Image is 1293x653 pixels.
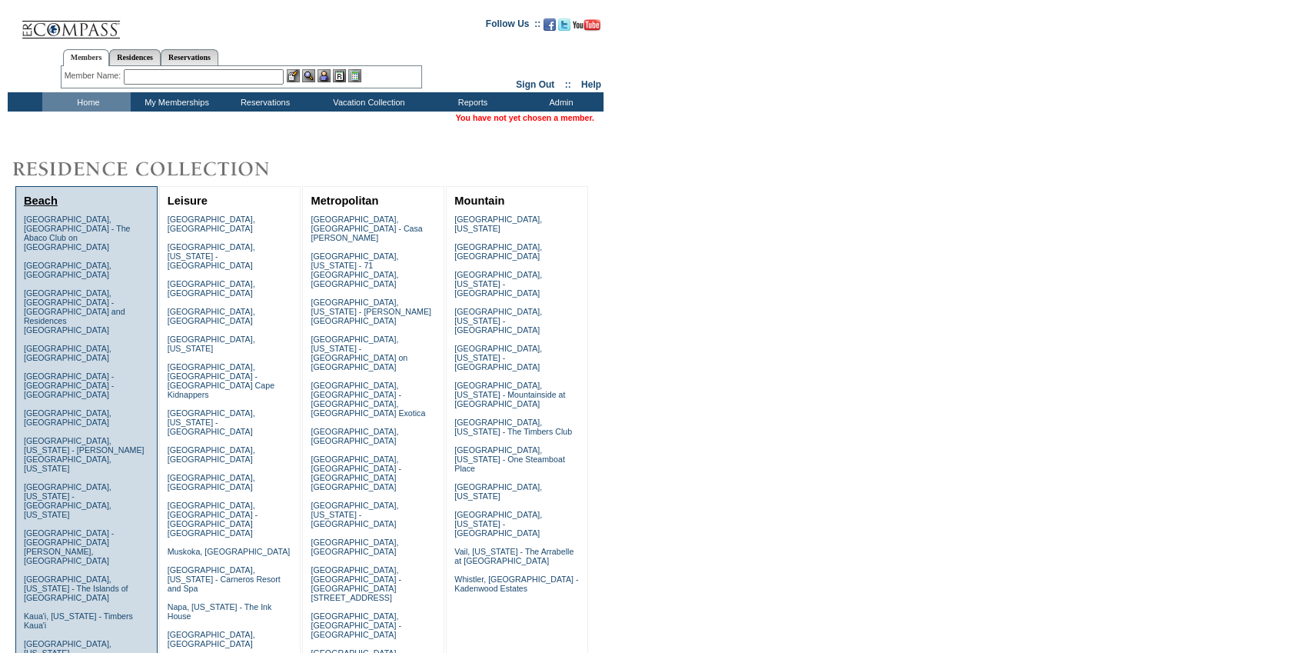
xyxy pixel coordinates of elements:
[311,538,398,556] a: [GEOGRAPHIC_DATA], [GEOGRAPHIC_DATA]
[24,371,114,399] a: [GEOGRAPHIC_DATA] - [GEOGRAPHIC_DATA] - [GEOGRAPHIC_DATA]
[311,195,378,207] a: Metropolitan
[311,427,398,445] a: [GEOGRAPHIC_DATA], [GEOGRAPHIC_DATA]
[311,252,398,288] a: [GEOGRAPHIC_DATA], [US_STATE] - 71 [GEOGRAPHIC_DATA], [GEOGRAPHIC_DATA]
[24,195,58,207] a: Beach
[24,575,128,602] a: [GEOGRAPHIC_DATA], [US_STATE] - The Islands of [GEOGRAPHIC_DATA]
[454,381,565,408] a: [GEOGRAPHIC_DATA], [US_STATE] - Mountainside at [GEOGRAPHIC_DATA]
[333,69,346,82] img: Reservations
[454,195,504,207] a: Mountain
[311,381,425,418] a: [GEOGRAPHIC_DATA], [GEOGRAPHIC_DATA] - [GEOGRAPHIC_DATA], [GEOGRAPHIC_DATA] Exotica
[311,455,401,491] a: [GEOGRAPHIC_DATA], [GEOGRAPHIC_DATA] - [GEOGRAPHIC_DATA] [GEOGRAPHIC_DATA]
[168,335,255,353] a: [GEOGRAPHIC_DATA], [US_STATE]
[65,69,124,82] div: Member Name:
[287,69,300,82] img: b_edit.gif
[42,92,131,112] td: Home
[317,69,331,82] img: Impersonate
[8,23,20,24] img: i.gif
[24,436,145,473] a: [GEOGRAPHIC_DATA], [US_STATE] - [PERSON_NAME][GEOGRAPHIC_DATA], [US_STATE]
[456,113,594,122] span: You have not yet chosen a member.
[307,92,427,112] td: Vacation Collection
[24,408,111,427] a: [GEOGRAPHIC_DATA], [GEOGRAPHIC_DATA]
[168,501,258,538] a: [GEOGRAPHIC_DATA], [GEOGRAPHIC_DATA] - [GEOGRAPHIC_DATA] [GEOGRAPHIC_DATA]
[219,92,307,112] td: Reservations
[348,69,361,82] img: b_calculator.gif
[8,154,307,185] img: Destinations by Exclusive Resorts
[24,482,111,519] a: [GEOGRAPHIC_DATA], [US_STATE] - [GEOGRAPHIC_DATA], [US_STATE]
[454,418,572,436] a: [GEOGRAPHIC_DATA], [US_STATE] - The Timbers Club
[168,473,255,491] a: [GEOGRAPHIC_DATA], [GEOGRAPHIC_DATA]
[454,575,578,593] a: Whistler, [GEOGRAPHIC_DATA] - Kadenwood Estates
[454,215,542,233] a: [GEOGRAPHIC_DATA], [US_STATE]
[515,92,603,112] td: Admin
[24,215,131,252] a: [GEOGRAPHIC_DATA], [GEOGRAPHIC_DATA] - The Abaco Club on [GEOGRAPHIC_DATA]
[168,215,255,233] a: [GEOGRAPHIC_DATA], [GEOGRAPHIC_DATA]
[24,344,111,362] a: [GEOGRAPHIC_DATA], [GEOGRAPHIC_DATA]
[21,8,121,39] img: Compass Home
[454,445,565,473] a: [GEOGRAPHIC_DATA], [US_STATE] - One Steamboat Place
[311,298,431,325] a: [GEOGRAPHIC_DATA], [US_STATE] - [PERSON_NAME][GEOGRAPHIC_DATA]
[24,288,125,335] a: [GEOGRAPHIC_DATA], [GEOGRAPHIC_DATA] - [GEOGRAPHIC_DATA] and Residences [GEOGRAPHIC_DATA]
[454,482,542,501] a: [GEOGRAPHIC_DATA], [US_STATE]
[109,49,161,65] a: Residences
[131,92,219,112] td: My Memberships
[302,69,315,82] img: View
[168,307,255,325] a: [GEOGRAPHIC_DATA], [GEOGRAPHIC_DATA]
[168,279,255,298] a: [GEOGRAPHIC_DATA], [GEOGRAPHIC_DATA]
[168,630,255,648] a: [GEOGRAPHIC_DATA], [GEOGRAPHIC_DATA]
[543,23,556,32] a: Become our fan on Facebook
[168,602,272,621] a: Napa, [US_STATE] - The Ink House
[454,307,542,335] a: [GEOGRAPHIC_DATA], [US_STATE] - [GEOGRAPHIC_DATA]
[558,23,570,32] a: Follow us on Twitter
[558,18,570,31] img: Follow us on Twitter
[168,362,274,399] a: [GEOGRAPHIC_DATA], [GEOGRAPHIC_DATA] - [GEOGRAPHIC_DATA] Cape Kidnappers
[454,270,542,298] a: [GEOGRAPHIC_DATA], [US_STATE] - [GEOGRAPHIC_DATA]
[168,445,255,464] a: [GEOGRAPHIC_DATA], [GEOGRAPHIC_DATA]
[311,501,398,528] a: [GEOGRAPHIC_DATA], [US_STATE] - [GEOGRAPHIC_DATA]
[427,92,515,112] td: Reports
[581,79,601,90] a: Help
[543,18,556,31] img: Become our fan on Facebook
[311,565,401,602] a: [GEOGRAPHIC_DATA], [GEOGRAPHIC_DATA] - [GEOGRAPHIC_DATA][STREET_ADDRESS]
[311,215,422,242] a: [GEOGRAPHIC_DATA], [GEOGRAPHIC_DATA] - Casa [PERSON_NAME]
[454,510,542,538] a: [GEOGRAPHIC_DATA], [US_STATE] - [GEOGRAPHIC_DATA]
[168,547,290,556] a: Muskoka, [GEOGRAPHIC_DATA]
[573,19,600,31] img: Subscribe to our YouTube Channel
[24,261,111,279] a: [GEOGRAPHIC_DATA], [GEOGRAPHIC_DATA]
[311,611,401,639] a: [GEOGRAPHIC_DATA], [GEOGRAPHIC_DATA] - [GEOGRAPHIC_DATA]
[168,195,208,207] a: Leisure
[486,17,540,35] td: Follow Us ::
[24,528,114,565] a: [GEOGRAPHIC_DATA] - [GEOGRAPHIC_DATA][PERSON_NAME], [GEOGRAPHIC_DATA]
[573,23,600,32] a: Subscribe to our YouTube Channel
[168,565,281,593] a: [GEOGRAPHIC_DATA], [US_STATE] - Carneros Resort and Spa
[168,242,255,270] a: [GEOGRAPHIC_DATA], [US_STATE] - [GEOGRAPHIC_DATA]
[516,79,554,90] a: Sign Out
[454,547,573,565] a: Vail, [US_STATE] - The Arrabelle at [GEOGRAPHIC_DATA]
[311,335,407,371] a: [GEOGRAPHIC_DATA], [US_STATE] - [GEOGRAPHIC_DATA] on [GEOGRAPHIC_DATA]
[454,344,542,371] a: [GEOGRAPHIC_DATA], [US_STATE] - [GEOGRAPHIC_DATA]
[454,242,542,261] a: [GEOGRAPHIC_DATA], [GEOGRAPHIC_DATA]
[161,49,218,65] a: Reservations
[565,79,571,90] span: ::
[63,49,110,66] a: Members
[24,611,133,630] a: Kaua'i, [US_STATE] - Timbers Kaua'i
[168,408,255,436] a: [GEOGRAPHIC_DATA], [US_STATE] - [GEOGRAPHIC_DATA]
